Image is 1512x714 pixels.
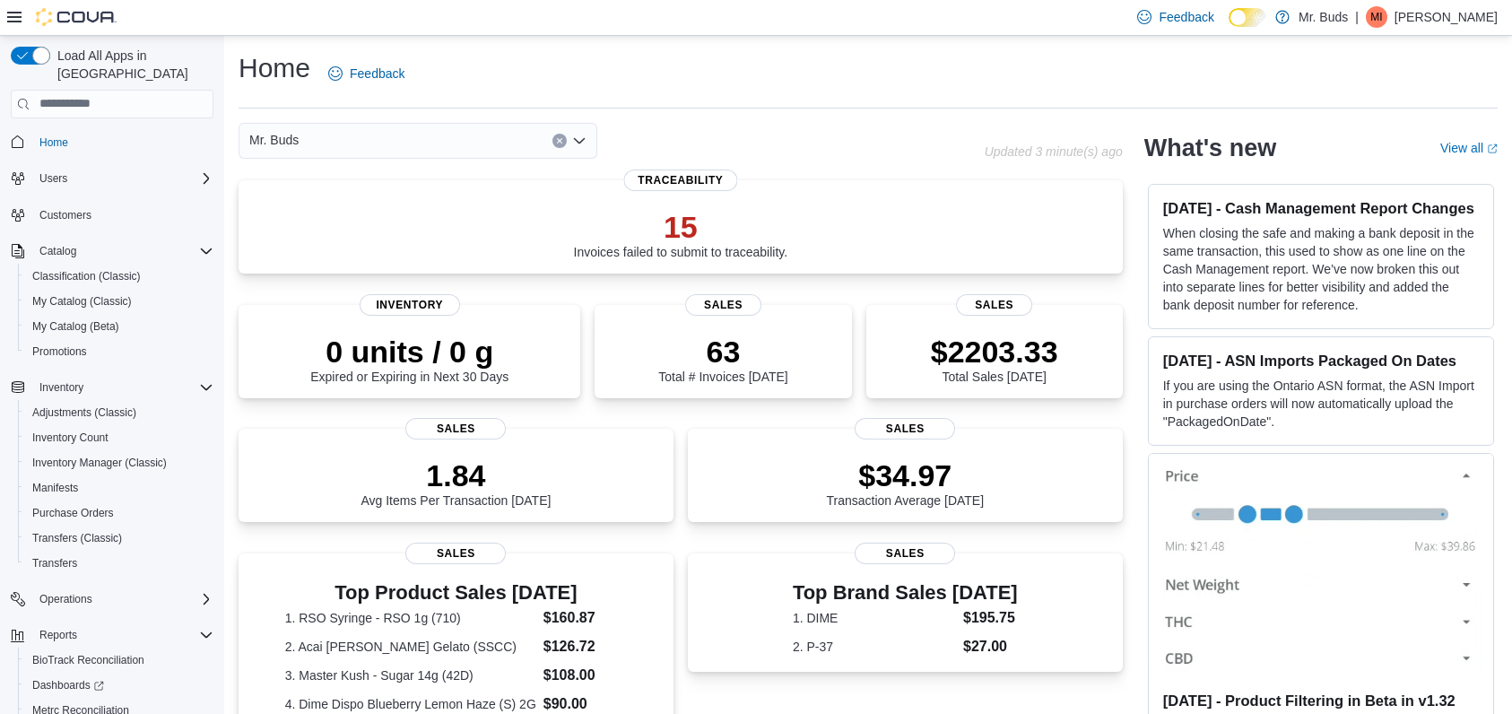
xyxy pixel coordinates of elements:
div: Invoices failed to submit to traceability. [574,209,788,259]
a: View allExternal link [1440,141,1498,155]
button: Inventory [4,375,221,400]
p: 15 [574,209,788,245]
span: Inventory Manager (Classic) [25,452,213,474]
button: BioTrack Reconciliation [18,648,221,673]
span: Users [39,171,67,186]
span: Inventory [360,294,460,316]
button: Operations [32,588,100,610]
dd: $126.72 [543,636,627,657]
dt: 3. Master Kush - Sugar 14g (42D) [285,666,536,684]
span: Feedback [1159,8,1213,26]
button: Transfers (Classic) [18,526,221,551]
img: Cova [36,8,117,26]
svg: External link [1487,144,1498,154]
a: Home [32,132,75,153]
span: My Catalog (Beta) [25,316,213,337]
button: Inventory Count [18,425,221,450]
a: Promotions [25,341,94,362]
input: Dark Mode [1229,8,1266,27]
span: Promotions [25,341,213,362]
button: Reports [32,624,84,646]
button: Open list of options [572,134,587,148]
button: Catalog [4,239,221,264]
a: Inventory Manager (Classic) [25,452,174,474]
span: Feedback [350,65,404,83]
a: Dashboards [18,673,221,698]
button: Customers [4,202,221,228]
button: Users [4,166,221,191]
span: My Catalog (Classic) [32,294,132,309]
button: Home [4,129,221,155]
button: Adjustments (Classic) [18,400,221,425]
h3: Top Product Sales [DATE] [285,582,627,604]
a: Inventory Count [25,427,116,448]
a: Transfers [25,553,84,574]
span: Classification (Classic) [32,269,141,283]
span: Adjustments (Classic) [32,405,136,420]
a: My Catalog (Beta) [25,316,126,337]
p: Mr. Buds [1299,6,1348,28]
a: Purchase Orders [25,502,121,524]
button: Operations [4,587,221,612]
span: Operations [32,588,213,610]
span: Customers [39,208,91,222]
button: Manifests [18,475,221,501]
span: Sales [405,543,506,564]
button: My Catalog (Beta) [18,314,221,339]
dt: 2. P-37 [793,638,956,656]
button: Classification (Classic) [18,264,221,289]
span: Users [32,168,213,189]
span: Reports [39,628,77,642]
span: Operations [39,592,92,606]
span: My Catalog (Beta) [32,319,119,334]
button: Users [32,168,74,189]
dd: $160.87 [543,607,627,629]
span: Load All Apps in [GEOGRAPHIC_DATA] [50,47,213,83]
span: Sales [685,294,762,316]
span: BioTrack Reconciliation [25,649,213,671]
span: Mr. Buds [249,129,299,151]
span: Purchase Orders [32,506,114,520]
span: Sales [855,543,955,564]
span: Inventory [39,380,83,395]
h3: [DATE] - Cash Management Report Changes [1163,199,1479,217]
p: 1.84 [361,457,551,493]
span: Transfers [25,553,213,574]
span: Transfers (Classic) [32,531,122,545]
p: | [1355,6,1359,28]
button: Purchase Orders [18,501,221,526]
span: Home [39,135,68,150]
dt: 1. RSO Syringe - RSO 1g (710) [285,609,536,627]
p: $2203.33 [931,334,1058,370]
dd: $195.75 [963,607,1018,629]
span: My Catalog (Classic) [25,291,213,312]
span: Reports [32,624,213,646]
p: [PERSON_NAME] [1395,6,1498,28]
a: Customers [32,205,99,226]
div: Expired or Expiring in Next 30 Days [310,334,508,384]
span: Adjustments (Classic) [25,402,213,423]
button: Catalog [32,240,83,262]
dd: $108.00 [543,665,627,686]
p: When closing the safe and making a bank deposit in the same transaction, this used to show as one... [1163,224,1479,314]
span: Transfers [32,556,77,570]
span: Traceability [623,170,737,191]
h1: Home [239,50,310,86]
button: Inventory Manager (Classic) [18,450,221,475]
a: Feedback [321,56,412,91]
dd: $27.00 [963,636,1018,657]
div: Total # Invoices [DATE] [658,334,787,384]
div: Transaction Average [DATE] [826,457,984,508]
dt: 4. Dime Dispo Blueberry Lemon Haze (S) 2G [285,695,536,713]
span: Customers [32,204,213,226]
a: BioTrack Reconciliation [25,649,152,671]
dt: 2. Acai [PERSON_NAME] Gelato (SSCC) [285,638,536,656]
a: Adjustments (Classic) [25,402,143,423]
span: Sales [405,418,506,440]
h2: What's new [1144,134,1276,162]
span: Home [32,131,213,153]
p: 0 units / 0 g [310,334,508,370]
div: Avg Items Per Transaction [DATE] [361,457,551,508]
div: Total Sales [DATE] [931,334,1058,384]
a: Manifests [25,477,85,499]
